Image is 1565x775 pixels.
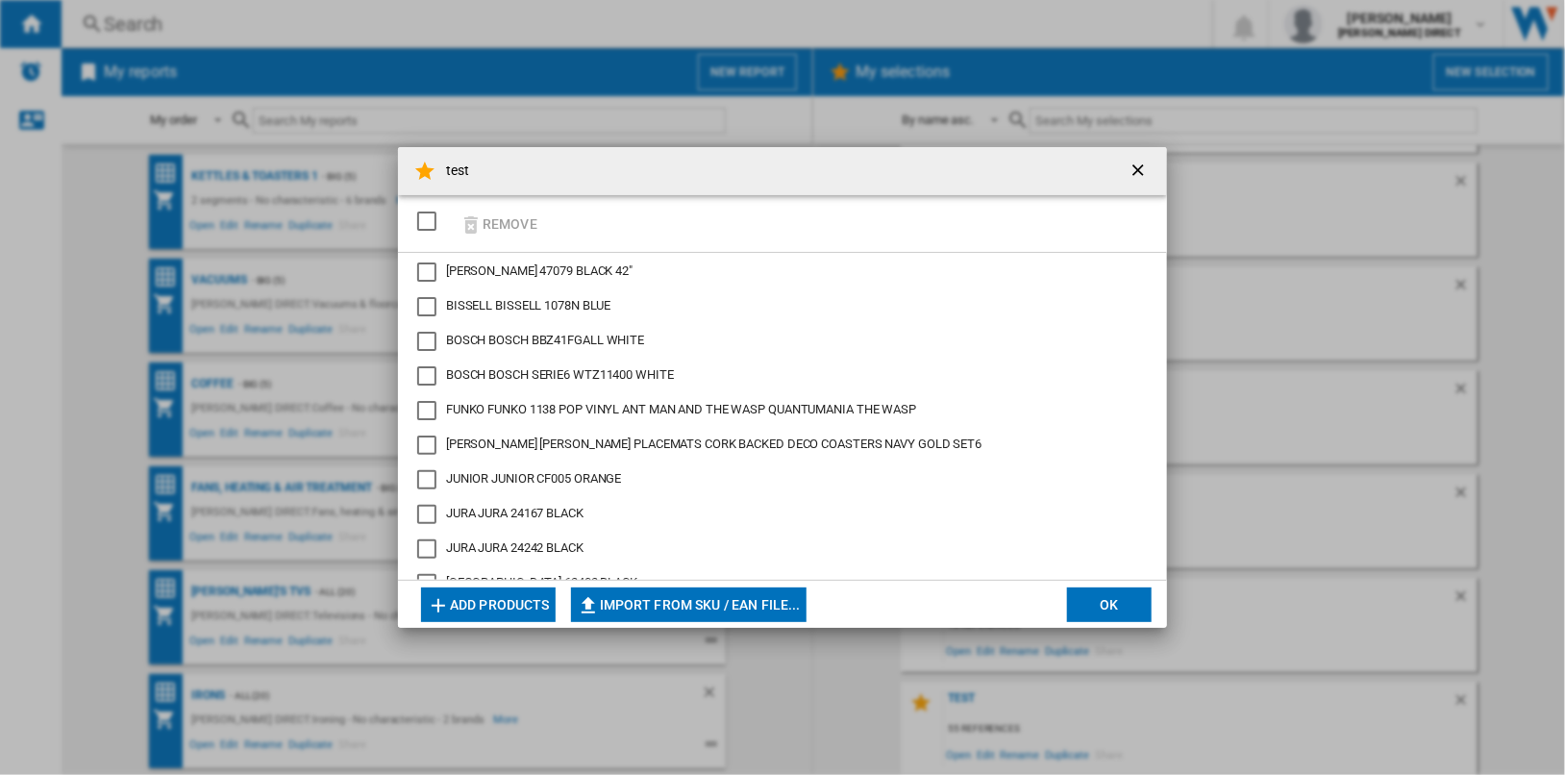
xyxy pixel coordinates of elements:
[1129,161,1152,184] ng-md-icon: getI18NText('BUTTONS.CLOSE_DIALOG')
[446,333,644,347] span: BOSCH BOSCH BBZ41FGALL WHITE
[417,401,1132,420] md-checkbox: FUNKO 1138 POP VINYL ANT MAN AND THE WASP QUANTUMANIA THE WASP
[417,205,446,237] md-checkbox: SELECTIONS.EDITION_POPUP.SELECT_DESELECT
[446,263,633,278] span: [PERSON_NAME] 47079 BLACK 42"
[446,540,584,555] span: JURA JURA 24242 BLACK
[446,471,621,486] span: JUNIOR JUNIOR CF005 ORANGE
[454,201,543,246] button: Remove
[417,436,1132,455] md-checkbox: JOHN LEWIS PLACEMATS CORK BACKED DECO COASTERS NAVY GOLD SET6
[417,505,1132,524] md-checkbox: JURA 24167 BLACK
[417,470,1132,489] md-checkbox: JUNIOR CF005 ORANGE
[446,575,637,589] span: [GEOGRAPHIC_DATA] 62402 BLACK
[417,332,1132,351] md-checkbox: BOSCH BBZ41FGALL WHITE
[417,366,1132,386] md-checkbox: BOSCH SERIE6 WTZ11400 WHITE
[417,539,1132,559] md-checkbox: JURA 24242 BLACK
[1121,152,1159,190] button: getI18NText('BUTTONS.CLOSE_DIALOG')
[446,367,674,382] span: BOSCH BOSCH SERIE6 WTZ11400 WHITE
[446,402,916,416] span: FUNKO FUNKO 1138 POP VINYL ANT MAN AND THE WASP QUANTUMANIA THE WASP
[571,587,807,622] button: Import from SKU / EAN file...
[436,162,469,181] h4: test
[446,506,584,520] span: JURA JURA 24167 BLACK
[421,587,556,622] button: Add products
[417,574,1132,593] md-checkbox: KENSINGTON 62402 BLACK
[417,297,1132,316] md-checkbox: BISSELL 1078N BLUE
[1067,587,1152,622] button: OK
[417,262,1132,282] md-checkbox: BENROSS 47079 BLACK 42"
[446,298,610,312] span: BISSELL BISSELL 1078N BLUE
[446,437,981,451] span: [PERSON_NAME] [PERSON_NAME] PLACEMATS CORK BACKED DECO COASTERS NAVY GOLD SET6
